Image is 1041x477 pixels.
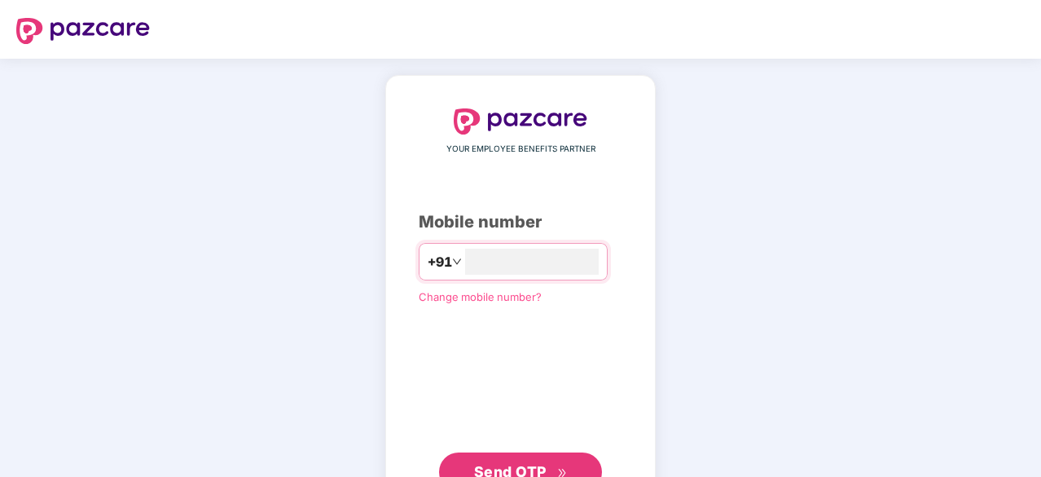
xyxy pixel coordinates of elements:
img: logo [16,18,150,44]
a: Change mobile number? [419,290,542,303]
div: Mobile number [419,210,622,235]
img: logo [454,108,587,135]
span: down [452,257,462,267]
span: +91 [428,252,452,272]
span: YOUR EMPLOYEE BENEFITS PARTNER [446,143,595,156]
